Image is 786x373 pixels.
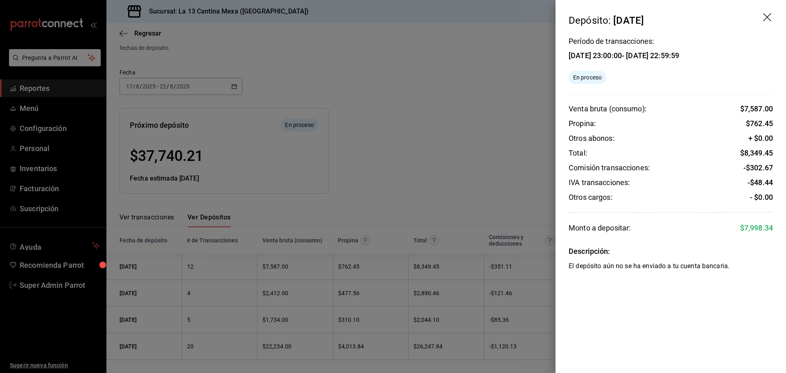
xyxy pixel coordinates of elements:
div: Venta bruta (consumo): [569,104,646,114]
button: drag [763,13,773,23]
span: En proceso [570,73,605,82]
div: Propina: [569,119,596,129]
div: IVA transacciones: [569,178,630,188]
span: - $ 48.44 [748,178,773,187]
div: Monto a depositar: [569,222,630,233]
div: Otros cargos: [569,192,612,202]
div: El depósito aún no se ha enviado a tu cuenta bancaria. [569,71,606,84]
div: + $0.00 [748,133,773,143]
span: - $ 302.67 [743,163,773,172]
div: Comisión transacciones: [569,163,650,173]
div: Total: [569,148,587,158]
div: [DATE] [613,15,644,26]
span: $ 8,349.45 [740,149,773,157]
div: Otros abonos: [569,133,614,143]
div: - $0.00 [750,192,773,202]
span: $ 7,587.00 [740,104,773,113]
div: Período de transacciones: [569,38,679,45]
div: [DATE] 23:00:00 - [DATE] 22:59:59 [569,51,679,60]
span: $ 7,998.34 [740,224,773,232]
div: Descripción: [569,246,773,256]
div: El depósito aún no se ha enviado a tu cuenta bancaria. [569,261,773,271]
div: Depósito: [569,13,644,28]
span: $ 762.45 [746,119,773,128]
